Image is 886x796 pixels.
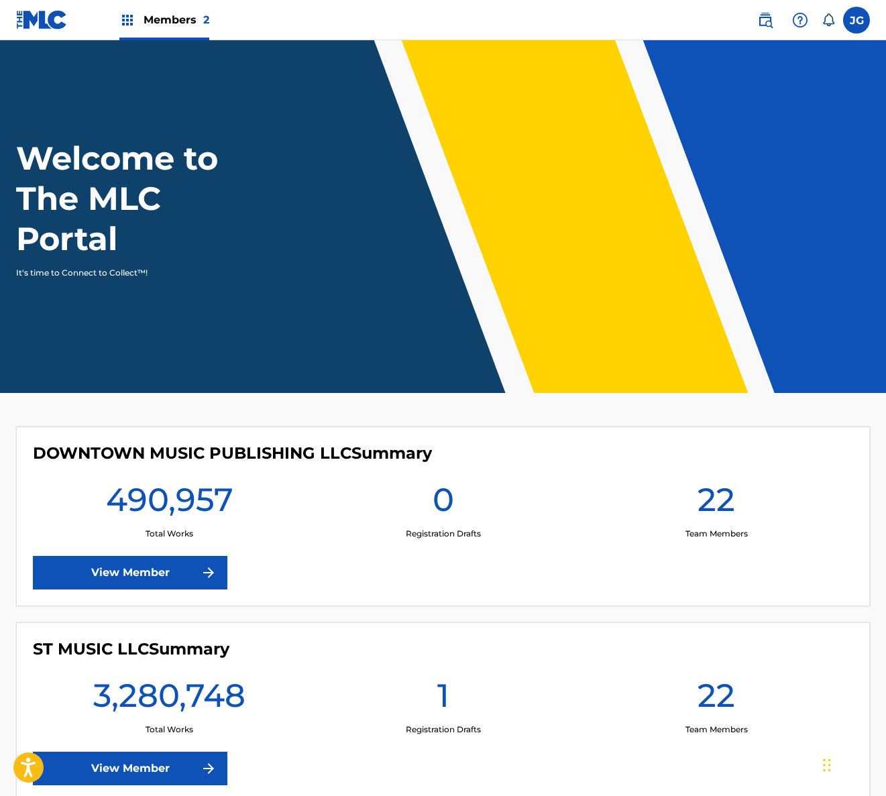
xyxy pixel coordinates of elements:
iframe: Chat Widget [819,732,886,796]
h1: 22 [698,479,735,528]
div: User Menu [843,7,870,34]
h1: Welcome to The MLC Portal [16,138,267,259]
h1: 0 [433,479,454,528]
div: Drag [823,745,831,785]
img: Top Rightsholders [119,12,135,28]
img: MLC Logo [16,10,68,30]
p: Registration Drafts [406,724,481,736]
div: Notifications [822,13,835,27]
div: Help [787,7,814,34]
p: Registration Drafts [406,528,481,540]
a: Public Search [752,7,779,34]
h4: ST MUSIC LLC [33,639,229,659]
p: Team Members [685,528,748,540]
a: View Member [33,752,227,785]
img: search [757,12,773,28]
h1: 1 [437,675,449,724]
h1: 3,280,748 [93,675,245,724]
p: Total Works [146,724,193,736]
p: Total Works [146,528,193,540]
a: View Member [33,556,227,589]
img: f7272a7cc735f4ea7f67.svg [201,565,217,581]
p: Team Members [685,724,748,736]
iframe: Resource Center [848,550,886,658]
h1: 22 [698,675,735,724]
span: Members [144,12,209,27]
h1: 490,957 [106,479,233,528]
h4: DOWNTOWN MUSIC PUBLISHING LLC [33,443,432,463]
span: 2 [203,13,209,26]
img: f7272a7cc735f4ea7f67.svg [201,760,217,777]
img: help [792,12,808,28]
p: It's time to Connect to Collect™! [16,267,249,279]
